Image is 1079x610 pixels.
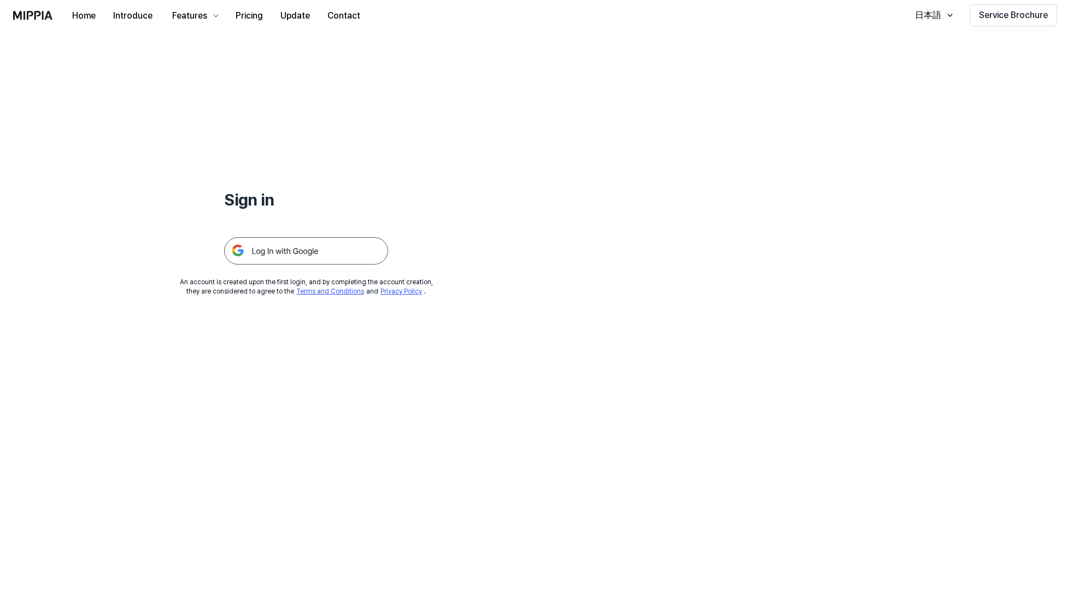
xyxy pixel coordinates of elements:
button: Update [272,5,319,27]
button: Contact [319,5,369,27]
button: 日本語 [904,4,961,26]
button: Home [63,5,104,27]
div: Features [170,9,209,22]
div: 日本語 [913,9,943,22]
a: Terms and Conditions [296,288,364,295]
button: Introduce [104,5,161,27]
img: logo [13,11,52,20]
button: Service Brochure [970,4,1057,26]
a: Privacy Policy [380,288,422,295]
img: 구글 로그인 버튼 [224,237,388,265]
div: An account is created upon the first login, and by completing the account creation, they are cons... [180,278,433,296]
a: Update [272,1,319,31]
button: Pricing [227,5,272,27]
h1: Sign in [224,188,388,211]
button: Features [161,5,227,27]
